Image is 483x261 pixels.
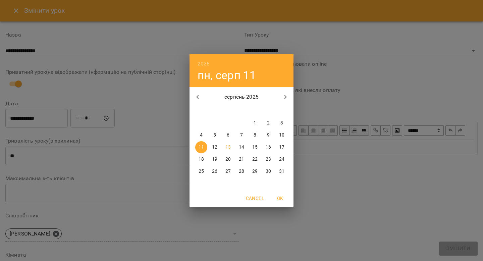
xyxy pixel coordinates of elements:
[262,107,274,114] span: сб
[280,120,283,126] p: 3
[209,107,221,114] span: вт
[267,132,270,139] p: 9
[212,144,217,151] p: 12
[239,144,244,151] p: 14
[195,165,207,177] button: 25
[239,168,244,175] p: 28
[195,107,207,114] span: пн
[279,156,284,163] p: 24
[262,153,274,165] button: 23
[252,144,258,151] p: 15
[267,120,270,126] p: 2
[212,168,217,175] p: 26
[279,132,284,139] p: 10
[266,156,271,163] p: 23
[222,165,234,177] button: 27
[225,168,231,175] p: 27
[262,117,274,129] button: 2
[254,132,256,139] p: 8
[249,165,261,177] button: 29
[200,132,203,139] p: 4
[276,129,288,141] button: 10
[235,107,248,114] span: чт
[199,156,204,163] p: 18
[195,153,207,165] button: 18
[235,153,248,165] button: 21
[225,156,231,163] p: 20
[262,165,274,177] button: 30
[225,144,231,151] p: 13
[276,141,288,153] button: 17
[222,107,234,114] span: ср
[222,129,234,141] button: 6
[272,194,288,202] span: OK
[262,141,274,153] button: 16
[276,153,288,165] button: 24
[235,129,248,141] button: 7
[249,117,261,129] button: 1
[249,141,261,153] button: 15
[249,107,261,114] span: пт
[209,129,221,141] button: 5
[206,93,278,101] p: серпень 2025
[276,165,288,177] button: 31
[252,168,258,175] p: 29
[279,168,284,175] p: 31
[252,156,258,163] p: 22
[198,59,210,68] button: 2025
[213,132,216,139] p: 5
[276,107,288,114] span: нд
[254,120,256,126] p: 1
[235,165,248,177] button: 28
[199,168,204,175] p: 25
[195,129,207,141] button: 4
[209,165,221,177] button: 26
[246,194,264,202] span: Cancel
[209,141,221,153] button: 12
[209,153,221,165] button: 19
[195,141,207,153] button: 11
[243,192,267,204] button: Cancel
[227,132,229,139] p: 6
[198,68,256,82] button: пн, серп 11
[262,129,274,141] button: 9
[279,144,284,151] p: 17
[249,129,261,141] button: 8
[222,141,234,153] button: 13
[249,153,261,165] button: 22
[239,156,244,163] p: 21
[222,153,234,165] button: 20
[276,117,288,129] button: 3
[266,168,271,175] p: 30
[212,156,217,163] p: 19
[240,132,243,139] p: 7
[235,141,248,153] button: 14
[269,192,291,204] button: OK
[199,144,204,151] p: 11
[266,144,271,151] p: 16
